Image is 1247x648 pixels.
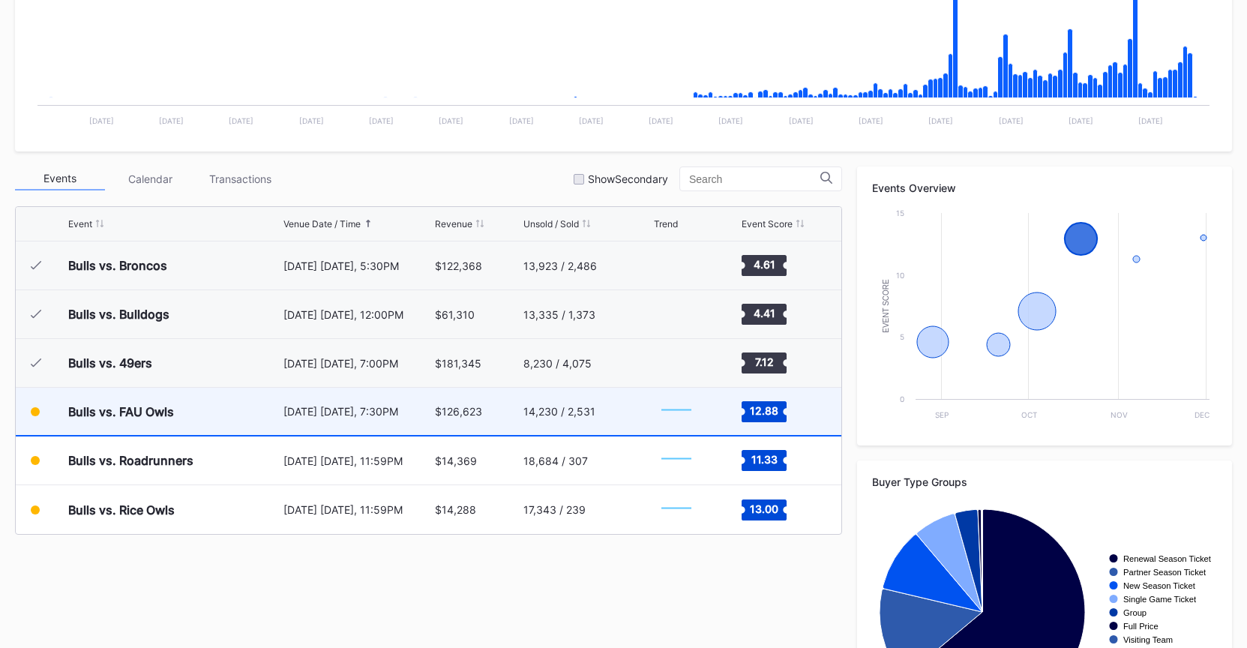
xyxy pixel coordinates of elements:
text: Full Price [1123,622,1159,631]
div: Events Overview [872,181,1217,194]
text: 10 [896,271,904,280]
text: Single Game Ticket [1123,595,1197,604]
text: 0 [900,394,904,403]
svg: Chart title [654,295,699,333]
svg: Chart title [654,442,699,479]
div: [DATE] [DATE], 7:00PM [283,357,431,370]
text: Partner Season Ticket [1123,568,1207,577]
div: Show Secondary [588,172,668,185]
div: [DATE] [DATE], 7:30PM [283,405,431,418]
div: Bulls vs. Bulldogs [68,307,169,322]
div: Bulls vs. Rice Owls [68,502,175,517]
text: 11.33 [751,453,778,466]
text: [DATE] [89,116,114,125]
text: [DATE] [579,116,604,125]
text: Oct [1021,410,1037,419]
div: Bulls vs. Roadrunners [68,453,193,468]
text: Nov [1111,410,1128,419]
div: Buyer Type Groups [872,475,1217,488]
svg: Chart title [654,344,699,382]
text: [DATE] [439,116,463,125]
div: Bulls vs. 49ers [68,355,152,370]
div: 17,343 / 239 [523,503,586,516]
text: [DATE] [509,116,534,125]
text: Visiting Team [1123,635,1173,644]
text: [DATE] [159,116,184,125]
div: [DATE] [DATE], 11:59PM [283,454,431,467]
div: Unsold / Sold [523,218,579,229]
input: Search [689,173,820,185]
div: 13,923 / 2,486 [523,259,597,272]
div: Event Score [742,218,793,229]
div: 8,230 / 4,075 [523,357,592,370]
div: Bulls vs. FAU Owls [68,404,174,419]
text: Dec [1195,410,1210,419]
div: $126,623 [435,405,482,418]
text: 15 [896,208,904,217]
div: Bulls vs. Broncos [68,258,167,273]
div: Revenue [435,218,472,229]
text: Sep [935,410,949,419]
text: [DATE] [649,116,673,125]
svg: Chart title [654,393,699,430]
svg: Chart title [654,247,699,284]
div: $61,310 [435,308,475,321]
text: 5 [900,332,904,341]
svg: Chart title [872,205,1217,430]
text: New Season Ticket [1123,581,1196,590]
text: [DATE] [1069,116,1093,125]
text: 13.00 [750,502,778,514]
div: $122,368 [435,259,482,272]
text: [DATE] [718,116,743,125]
div: 13,335 / 1,373 [523,308,595,321]
div: 18,684 / 307 [523,454,588,467]
div: Venue Date / Time [283,218,361,229]
div: [DATE] [DATE], 12:00PM [283,308,431,321]
text: Group [1123,608,1147,617]
text: [DATE] [999,116,1024,125]
text: [DATE] [859,116,883,125]
div: $181,345 [435,357,481,370]
text: 7.12 [755,355,774,368]
svg: Chart title [654,491,699,529]
text: Renewal Season Ticket [1123,554,1212,563]
div: Transactions [195,167,285,190]
div: Event [68,218,92,229]
text: Event Score [882,279,890,333]
div: Calendar [105,167,195,190]
div: [DATE] [DATE], 5:30PM [283,259,431,272]
text: [DATE] [928,116,953,125]
div: Trend [654,218,678,229]
text: [DATE] [299,116,324,125]
div: Events [15,167,105,190]
text: [DATE] [789,116,814,125]
text: 12.88 [750,403,778,416]
div: $14,369 [435,454,477,467]
div: [DATE] [DATE], 11:59PM [283,503,431,516]
text: [DATE] [369,116,394,125]
text: [DATE] [229,116,253,125]
text: 4.61 [754,258,775,271]
div: 14,230 / 2,531 [523,405,595,418]
div: $14,288 [435,503,476,516]
text: [DATE] [1138,116,1163,125]
text: 4.41 [754,307,775,319]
